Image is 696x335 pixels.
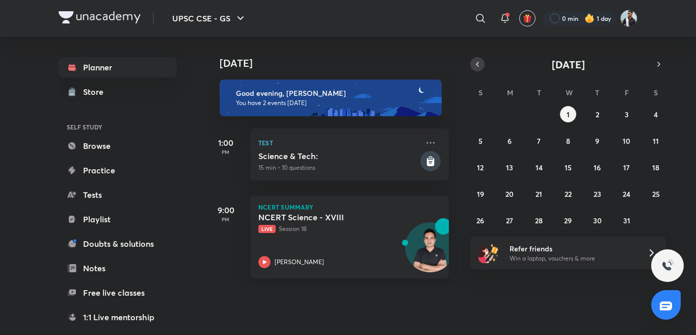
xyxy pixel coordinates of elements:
button: October 15, 2025 [560,159,576,175]
h5: NCERT Science - XVIII [258,212,385,222]
button: October 5, 2025 [472,133,489,149]
abbr: October 24, 2025 [623,189,630,199]
button: October 24, 2025 [619,186,635,202]
h4: [DATE] [220,57,459,69]
button: October 4, 2025 [648,106,664,122]
abbr: October 31, 2025 [623,216,630,225]
a: Practice [59,160,177,181]
abbr: October 22, 2025 [565,189,572,199]
h5: Science & Tech: [258,151,418,161]
abbr: October 3, 2025 [625,110,629,119]
a: Playlist [59,209,177,229]
abbr: October 20, 2025 [505,189,514,199]
abbr: October 26, 2025 [476,216,484,225]
abbr: October 14, 2025 [536,163,543,172]
a: Company Logo [59,11,141,26]
button: October 31, 2025 [619,212,635,228]
abbr: October 13, 2025 [506,163,513,172]
a: Doubts & solutions [59,234,177,254]
abbr: October 5, 2025 [478,136,483,146]
button: October 30, 2025 [589,212,605,228]
abbr: October 2, 2025 [596,110,599,119]
img: streak [584,13,595,23]
button: October 29, 2025 [560,212,576,228]
img: Company Logo [59,11,141,23]
button: October 23, 2025 [589,186,605,202]
button: October 13, 2025 [501,159,518,175]
h6: SELF STUDY [59,118,177,136]
button: October 12, 2025 [472,159,489,175]
button: UPSC CSE - GS [166,8,253,29]
abbr: Tuesday [537,88,541,97]
img: referral [478,243,499,263]
abbr: October 8, 2025 [566,136,570,146]
p: Win a laptop, vouchers & more [510,254,635,263]
abbr: October 6, 2025 [507,136,512,146]
abbr: October 17, 2025 [623,163,630,172]
p: PM [205,216,246,222]
abbr: October 12, 2025 [477,163,484,172]
a: 1:1 Live mentorship [59,307,177,327]
abbr: Monday [507,88,513,97]
abbr: October 28, 2025 [535,216,543,225]
button: October 6, 2025 [501,133,518,149]
abbr: October 21, 2025 [536,189,542,199]
abbr: October 30, 2025 [593,216,602,225]
p: 15 min • 10 questions [258,163,418,172]
p: Session 18 [258,224,418,234]
abbr: Sunday [478,88,483,97]
abbr: October 11, 2025 [653,136,659,146]
span: [DATE] [552,58,585,71]
button: October 20, 2025 [501,186,518,202]
abbr: Saturday [654,88,658,97]
button: October 22, 2025 [560,186,576,202]
abbr: Thursday [595,88,599,97]
button: October 17, 2025 [619,159,635,175]
a: Planner [59,57,177,78]
button: October 16, 2025 [589,159,605,175]
a: Notes [59,258,177,278]
button: October 28, 2025 [531,212,547,228]
img: ttu [661,260,674,272]
button: October 3, 2025 [619,106,635,122]
abbr: October 19, 2025 [477,189,484,199]
abbr: October 29, 2025 [564,216,572,225]
h6: Good evening, [PERSON_NAME] [236,89,433,98]
p: NCERT Summary [258,204,441,210]
a: Free live classes [59,282,177,303]
button: October 21, 2025 [531,186,547,202]
img: evening [220,80,442,116]
button: October 2, 2025 [589,106,605,122]
abbr: October 9, 2025 [595,136,599,146]
h5: 1:00 [205,137,246,149]
div: Store [83,86,110,98]
button: October 14, 2025 [531,159,547,175]
abbr: October 1, 2025 [567,110,570,119]
p: Test [258,137,418,149]
button: October 10, 2025 [619,133,635,149]
button: [DATE] [485,57,652,71]
button: October 7, 2025 [531,133,547,149]
abbr: October 10, 2025 [623,136,630,146]
h6: Refer friends [510,243,635,254]
button: October 8, 2025 [560,133,576,149]
button: October 11, 2025 [648,133,664,149]
abbr: October 18, 2025 [652,163,659,172]
abbr: October 23, 2025 [594,189,601,199]
button: October 19, 2025 [472,186,489,202]
abbr: October 25, 2025 [652,189,660,199]
p: [PERSON_NAME] [275,257,324,267]
abbr: October 7, 2025 [537,136,541,146]
abbr: Friday [625,88,629,97]
button: October 26, 2025 [472,212,489,228]
abbr: October 15, 2025 [565,163,572,172]
p: PM [205,149,246,155]
button: October 27, 2025 [501,212,518,228]
button: avatar [519,10,536,27]
button: October 25, 2025 [648,186,664,202]
a: Browse [59,136,177,156]
img: Hitesh Kumar [620,10,637,27]
abbr: October 16, 2025 [594,163,601,172]
abbr: October 27, 2025 [506,216,513,225]
img: Avatar [406,228,454,277]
